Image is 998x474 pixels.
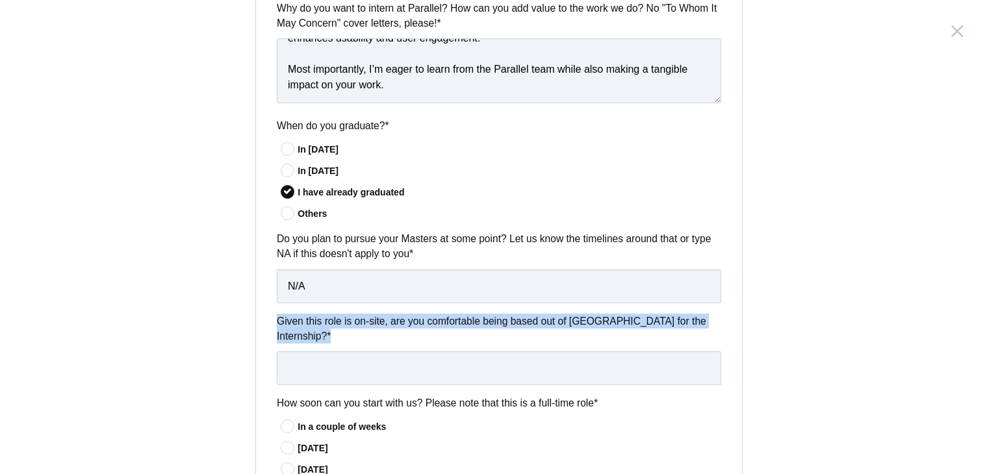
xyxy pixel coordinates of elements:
[298,442,721,455] div: [DATE]
[298,186,721,199] div: I have already graduated
[298,420,721,434] div: In a couple of weeks
[277,314,721,344] label: Given this role is on-site, are you comfortable being based out of [GEOGRAPHIC_DATA] for the Inte...
[277,118,721,133] label: When do you graduate?
[277,395,721,410] label: How soon can you start with us? Please note that this is a full-time role
[298,207,721,221] div: Others
[298,164,721,178] div: In [DATE]
[277,231,721,262] label: Do you plan to pursue your Masters at some point? Let us know the timelines around that or type N...
[298,143,721,156] div: In [DATE]
[277,1,721,31] label: Why do you want to intern at Parallel? How can you add value to the work we do? No "To Whom It Ma...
